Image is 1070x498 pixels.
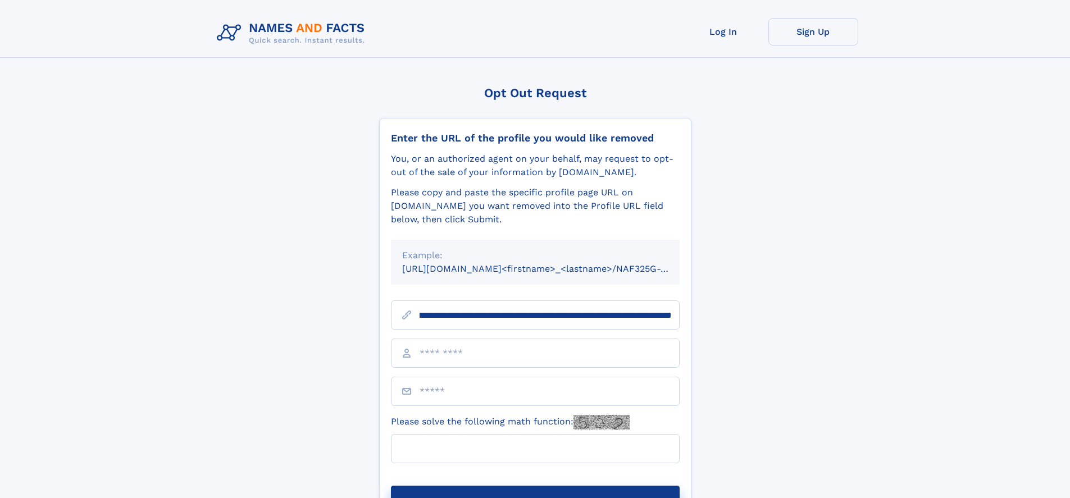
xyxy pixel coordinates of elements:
[391,152,680,179] div: You, or an authorized agent on your behalf, may request to opt-out of the sale of your informatio...
[391,186,680,226] div: Please copy and paste the specific profile page URL on [DOMAIN_NAME] you want removed into the Pr...
[679,18,768,45] a: Log In
[212,18,374,48] img: Logo Names and Facts
[768,18,858,45] a: Sign Up
[402,249,668,262] div: Example:
[379,86,691,100] div: Opt Out Request
[391,415,630,430] label: Please solve the following math function:
[402,263,701,274] small: [URL][DOMAIN_NAME]<firstname>_<lastname>/NAF325G-xxxxxxxx
[391,132,680,144] div: Enter the URL of the profile you would like removed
